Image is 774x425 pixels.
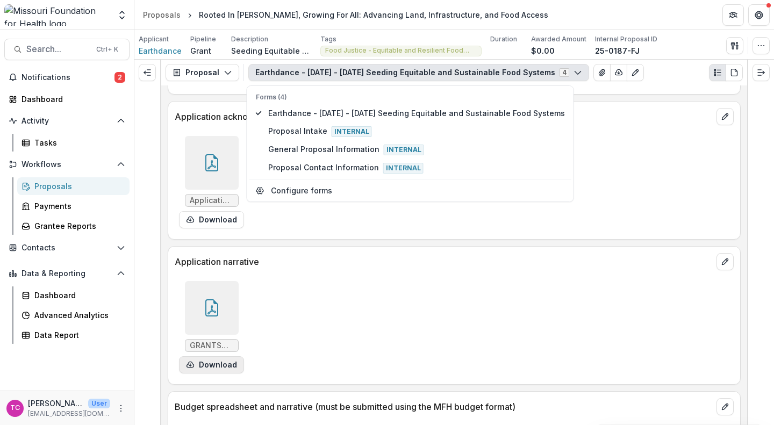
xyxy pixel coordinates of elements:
[139,34,169,44] p: Applicant
[190,45,211,56] p: Grant
[4,112,130,129] button: Open Activity
[21,269,112,278] span: Data & Reporting
[179,281,244,373] div: GRANTS 2025 Seeding Equitable and Sustainable Local Food Systems RFP_ Proposal Requirements (1).p...
[17,217,130,235] a: Grantee Reports
[716,253,734,270] button: edit
[175,400,712,413] p: Budget spreadsheet and narrative (must be submitted using the MFH budget format)
[722,4,744,26] button: Partners
[531,45,555,56] p: $0.00
[268,143,565,155] span: General Proposal Information
[268,125,565,137] span: Proposal Intake
[593,64,611,81] button: View Attached Files
[179,211,244,228] button: download-form-response
[190,196,234,205] span: Application Acknowledgement.pdf
[4,69,130,86] button: Notifications2
[21,73,114,82] span: Notifications
[114,4,130,26] button: Open entity switcher
[199,9,548,20] div: Rooted In [PERSON_NAME], Growing For All: Advancing Land, Infrastructure, and Food Access
[17,177,130,195] a: Proposals
[114,402,127,415] button: More
[139,7,553,23] nav: breadcrumb
[709,64,726,81] button: Plaintext view
[716,398,734,415] button: edit
[4,156,130,173] button: Open Workflows
[17,134,130,152] a: Tasks
[34,290,121,301] div: Dashboard
[248,64,589,81] button: Earthdance - [DATE] - [DATE] Seeding Equitable and Sustainable Food Systems4
[139,7,185,23] a: Proposals
[143,9,181,20] div: Proposals
[21,243,112,253] span: Contacts
[595,45,640,56] p: 25-0187-FJ
[17,197,130,215] a: Payments
[4,90,130,108] a: Dashboard
[175,255,712,268] p: Application narrative
[21,160,112,169] span: Workflows
[17,306,130,324] a: Advanced Analytics
[4,4,110,26] img: Missouri Foundation for Health logo
[10,405,20,412] div: Tori Cope
[17,286,130,304] a: Dashboard
[4,39,130,60] button: Search...
[325,47,477,54] span: Food Justice - Equitable and Resilient Food Systems
[21,117,112,126] span: Activity
[34,200,121,212] div: Payments
[231,45,312,56] p: Seeding Equitable and Sustainable Local Food Systems
[17,326,130,344] a: Data Report
[179,356,244,373] button: download-form-response
[627,64,644,81] button: Edit as form
[332,126,372,137] span: Internal
[26,44,90,54] span: Search...
[320,34,336,44] p: Tags
[231,34,268,44] p: Description
[34,309,121,321] div: Advanced Analytics
[175,110,712,123] p: Application acknowledgement
[34,137,121,148] div: Tasks
[4,265,130,282] button: Open Data & Reporting
[34,181,121,192] div: Proposals
[748,4,770,26] button: Get Help
[94,44,120,55] div: Ctrl + K
[490,34,517,44] p: Duration
[34,329,121,341] div: Data Report
[256,92,565,102] p: Forms (4)
[114,72,125,83] span: 2
[383,163,424,174] span: Internal
[190,341,234,350] span: GRANTS 2025 Seeding Equitable and Sustainable Local Food Systems RFP_ Proposal Requirements (1).pdf
[21,93,121,105] div: Dashboard
[726,64,743,81] button: PDF view
[88,399,110,408] p: User
[384,145,424,155] span: Internal
[139,64,156,81] button: Expand left
[166,64,239,81] button: Proposal
[268,162,565,174] span: Proposal Contact Information
[4,239,130,256] button: Open Contacts
[595,34,657,44] p: Internal Proposal ID
[179,136,244,228] div: Application Acknowledgement.pdfdownload-form-response
[752,64,770,81] button: Expand right
[716,108,734,125] button: edit
[28,409,110,419] p: [EMAIL_ADDRESS][DOMAIN_NAME]
[34,220,121,232] div: Grantee Reports
[190,34,216,44] p: Pipeline
[531,34,586,44] p: Awarded Amount
[28,398,84,409] p: [PERSON_NAME]
[268,107,565,119] span: Earthdance - [DATE] - [DATE] Seeding Equitable and Sustainable Food Systems
[139,45,182,56] a: Earthdance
